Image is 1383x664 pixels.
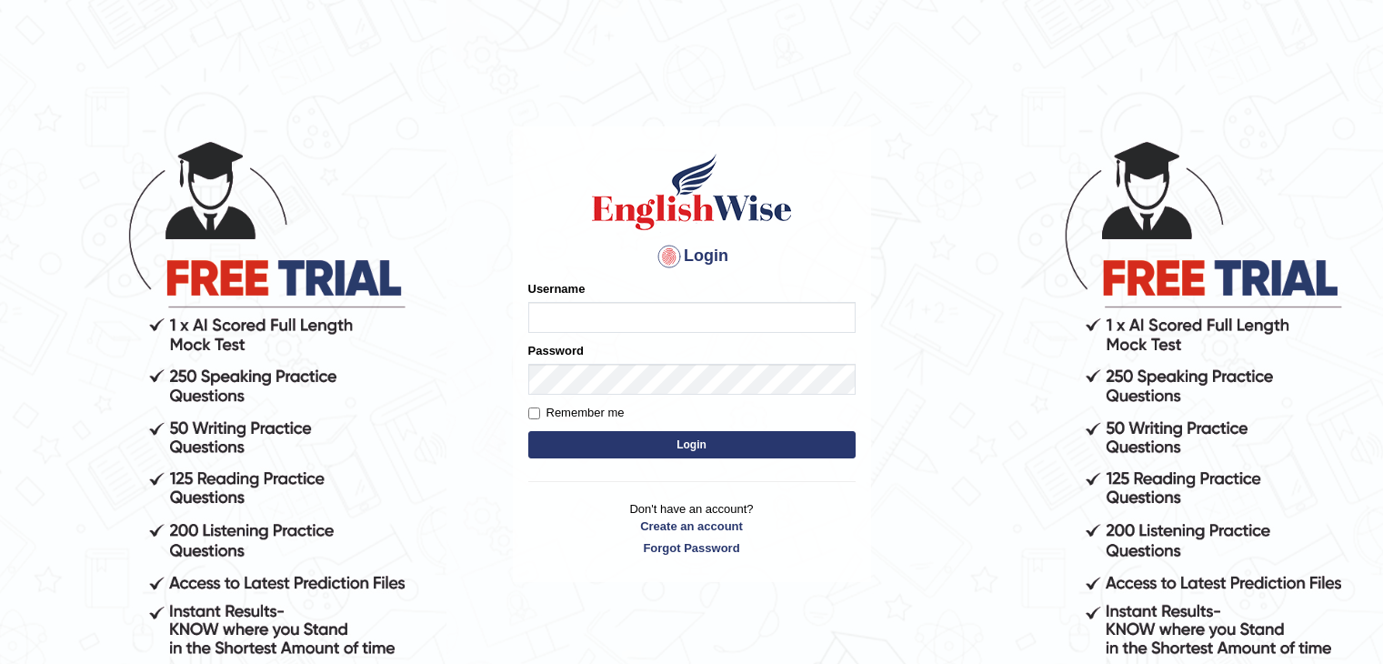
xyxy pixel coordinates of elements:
input: Remember me [528,407,540,419]
a: Create an account [528,518,856,535]
h4: Login [528,242,856,271]
label: Remember me [528,404,625,422]
button: Login [528,431,856,458]
a: Forgot Password [528,539,856,557]
img: Logo of English Wise sign in for intelligent practice with AI [588,151,796,233]
label: Username [528,280,586,297]
p: Don't have an account? [528,500,856,557]
label: Password [528,342,584,359]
